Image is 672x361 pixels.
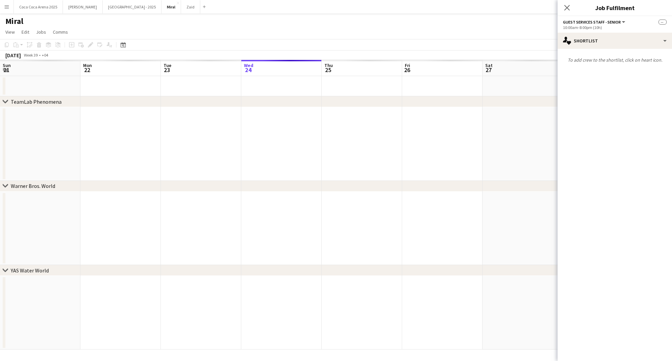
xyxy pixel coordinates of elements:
[11,98,62,105] div: TeamLab Phenomena
[22,29,29,35] span: Edit
[42,53,48,58] div: +04
[33,28,49,36] a: Jobs
[243,66,253,74] span: 24
[19,28,32,36] a: Edit
[558,3,672,12] h3: Job Fulfilment
[5,16,23,26] h1: Miral
[563,20,626,25] button: Guest Services Staff - Senior
[83,62,92,68] span: Mon
[405,62,410,68] span: Fri
[163,66,171,74] span: 23
[2,66,11,74] span: 21
[164,62,171,68] span: Tue
[3,62,11,68] span: Sun
[14,0,63,13] button: Coca Coca Arena 2025
[558,54,672,66] p: To add crew to the shortlist, click on heart icon.
[63,0,103,13] button: [PERSON_NAME]
[103,0,162,13] button: [GEOGRAPHIC_DATA] - 2025
[162,0,181,13] button: Miral
[563,20,621,25] span: Guest Services Staff - Senior
[53,29,68,35] span: Comms
[244,62,253,68] span: Wed
[558,33,672,49] div: Shortlist
[324,62,333,68] span: Thu
[659,20,667,25] span: --
[36,29,46,35] span: Jobs
[82,66,92,74] span: 22
[181,0,200,13] button: Zaid
[484,66,493,74] span: 27
[3,28,17,36] a: View
[11,267,49,274] div: YAS Water World
[5,52,21,59] div: [DATE]
[485,62,493,68] span: Sat
[323,66,333,74] span: 25
[11,183,55,189] div: Warner Bros. World
[22,53,39,58] span: Week 39
[404,66,410,74] span: 26
[50,28,71,36] a: Comms
[563,25,667,30] div: 10:00am-8:00pm (10h)
[5,29,15,35] span: View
